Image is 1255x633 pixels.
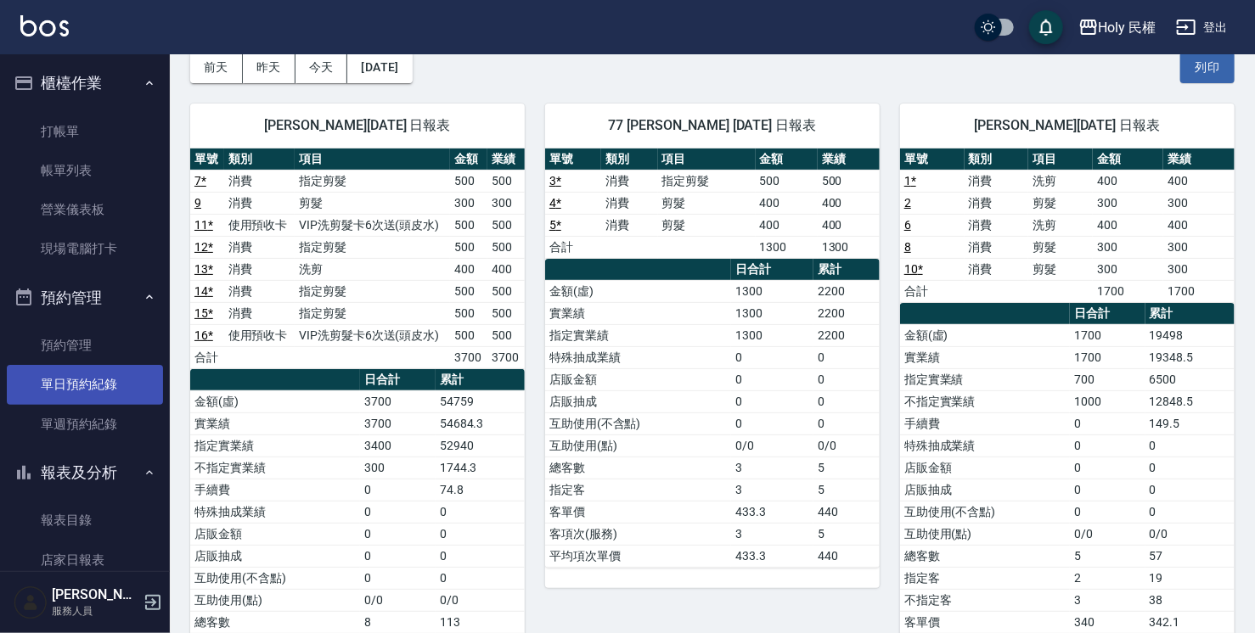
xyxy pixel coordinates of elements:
[360,434,435,457] td: 3400
[731,324,813,346] td: 1300
[190,390,360,412] td: 金額(虛)
[487,302,525,324] td: 500
[1070,545,1145,567] td: 5
[1028,258,1093,280] td: 剪髮
[1145,303,1235,325] th: 累計
[1145,523,1235,545] td: 0/0
[295,148,450,171] th: 項目
[224,324,295,346] td: 使用預收卡
[545,523,731,545] td: 客項次(服務)
[1093,192,1163,214] td: 300
[545,412,731,434] td: 互助使用(不含點)
[658,170,756,192] td: 指定剪髮
[965,258,1029,280] td: 消費
[813,412,880,434] td: 0
[450,324,487,346] td: 500
[190,148,525,369] table: a dense table
[1070,346,1145,368] td: 1700
[52,586,138,603] h5: [PERSON_NAME]
[243,52,295,83] button: 昨天
[545,280,731,302] td: 金額(虛)
[658,148,756,171] th: 項目
[1145,589,1235,611] td: 38
[900,611,1070,633] td: 客單價
[190,52,243,83] button: 前天
[7,501,163,540] a: 報表目錄
[813,280,880,302] td: 2200
[1093,280,1163,302] td: 1700
[1163,148,1235,171] th: 業績
[1145,346,1235,368] td: 19348.5
[545,457,731,479] td: 總客數
[7,112,163,151] a: 打帳單
[487,346,525,368] td: 3700
[1145,390,1235,412] td: 12848.5
[1145,501,1235,523] td: 0
[813,346,880,368] td: 0
[295,236,450,258] td: 指定剪髮
[1093,258,1163,280] td: 300
[7,405,163,444] a: 單週預約紀錄
[756,236,818,258] td: 1300
[487,324,525,346] td: 500
[601,148,657,171] th: 類別
[731,523,813,545] td: 3
[450,192,487,214] td: 300
[436,545,525,567] td: 0
[900,412,1070,434] td: 手續費
[904,196,911,210] a: 2
[900,545,1070,567] td: 總客數
[450,258,487,280] td: 400
[436,501,525,523] td: 0
[965,236,1029,258] td: 消費
[1145,479,1235,501] td: 0
[545,324,731,346] td: 指定實業績
[1163,258,1235,280] td: 300
[1145,324,1235,346] td: 19498
[1029,10,1063,44] button: save
[295,192,450,214] td: 剪髮
[1093,214,1163,236] td: 400
[1145,457,1235,479] td: 0
[52,603,138,619] p: 服務人員
[1145,567,1235,589] td: 19
[920,117,1214,134] span: [PERSON_NAME][DATE] 日報表
[1070,457,1145,479] td: 0
[658,214,756,236] td: 剪髮
[295,280,450,302] td: 指定剪髮
[436,390,525,412] td: 54759
[965,148,1029,171] th: 類別
[756,170,818,192] td: 500
[601,170,657,192] td: 消費
[1070,501,1145,523] td: 0
[545,501,731,523] td: 客單價
[900,589,1070,611] td: 不指定客
[1070,611,1145,633] td: 340
[545,148,601,171] th: 單號
[545,434,731,457] td: 互助使用(點)
[900,148,1235,303] table: a dense table
[545,302,731,324] td: 實業績
[900,523,1070,545] td: 互助使用(點)
[1070,368,1145,390] td: 700
[436,523,525,545] td: 0
[900,368,1070,390] td: 指定實業績
[360,390,435,412] td: 3700
[566,117,859,134] span: 77 [PERSON_NAME] [DATE] 日報表
[295,258,450,280] td: 洗剪
[965,214,1029,236] td: 消費
[1169,12,1235,43] button: 登出
[1163,214,1235,236] td: 400
[224,192,295,214] td: 消費
[190,567,360,589] td: 互助使用(不含點)
[900,479,1070,501] td: 店販抽成
[731,457,813,479] td: 3
[295,324,450,346] td: VIP洗剪髮卡6次送(頭皮水)
[436,611,525,633] td: 113
[731,434,813,457] td: 0/0
[900,324,1070,346] td: 金額(虛)
[813,390,880,412] td: 0
[487,170,525,192] td: 500
[813,457,880,479] td: 5
[1099,17,1157,38] div: Holy 民權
